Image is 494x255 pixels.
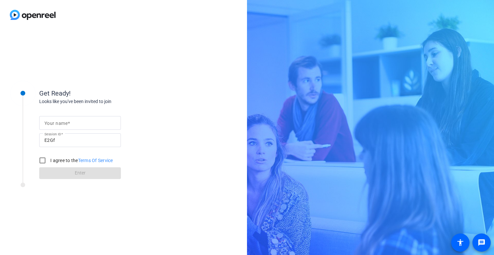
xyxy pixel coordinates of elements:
label: I agree to the [49,157,113,164]
div: Get Ready! [39,88,170,98]
mat-icon: accessibility [456,239,464,247]
mat-label: Your name [44,121,68,126]
a: Terms Of Service [78,158,113,163]
mat-label: Session ID [44,132,61,136]
mat-icon: message [478,239,486,247]
div: Looks like you've been invited to join [39,98,170,105]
